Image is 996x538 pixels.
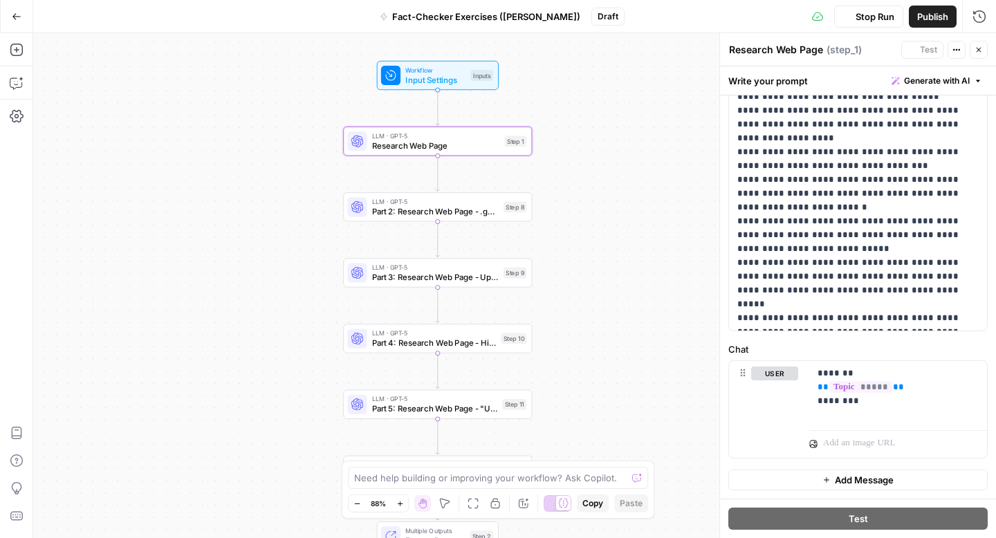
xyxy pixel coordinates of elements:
div: LLM · GPT-5Part 4: Research Web Page - High / Medium / LowStep 10 [343,324,532,353]
g: Edge from step_9 to step_10 [436,288,439,323]
button: Test [728,508,988,530]
button: Fact-Checker Exercises ([PERSON_NAME]) [371,6,589,28]
textarea: Research Web Page [729,43,823,57]
span: Research Web Page [372,140,500,152]
span: Stop Run [856,10,894,24]
button: Paste [614,494,648,512]
span: Generate with AI [904,75,970,87]
div: WorkflowInput SettingsInputs [343,61,532,90]
span: Test [849,512,868,526]
span: Workflow [405,65,465,75]
span: ( step_1 ) [827,43,862,57]
g: Edge from step_10 to step_11 [436,353,439,389]
div: Inputs [470,70,493,81]
div: LLM · GPT-5Research Web PageStep 1 [343,127,532,156]
g: Edge from step_11 to step_12 [436,419,439,454]
g: Edge from start to step_1 [436,90,439,125]
button: user [751,367,798,380]
span: 88% [371,498,386,509]
button: Publish [909,6,957,28]
div: LLM · GPT-5Part 5: Research Web Page - ContradictionStep 12 [343,456,532,485]
span: Part 3: Research Web Page - Updated Date + Two Sources Supporting [372,271,499,284]
div: LLM · GPT-5Part 3: Research Web Page - Updated Date + Two Sources SupportingStep 9 [343,258,532,287]
span: Part 5: Research Web Page - "Unverifiable" [372,402,498,415]
button: Test [901,41,943,59]
span: LLM · GPT-5 [372,263,499,272]
button: Copy [577,494,609,512]
g: Edge from step_1 to step_8 [436,156,439,191]
span: Multiple Outputs [405,526,465,535]
span: Publish [917,10,948,24]
span: LLM · GPT-5 [372,131,500,140]
button: Add Message [728,470,988,490]
span: Paste [620,497,643,510]
span: Copy [582,497,603,510]
div: Step 1 [505,136,527,147]
span: Add Message [835,473,894,487]
g: Edge from step_8 to step_9 [436,221,439,257]
span: Part 2: Research Web Page - .gov / .edu Only [372,205,499,218]
div: Step 8 [504,201,526,212]
span: Part 4: Research Web Page - High / Medium / Low [372,337,497,349]
div: Step 9 [504,268,526,279]
span: LLM · GPT-5 [372,328,497,338]
span: LLM · GPT-5 [372,394,498,404]
span: LLM · GPT-5 [372,196,499,206]
span: Test [920,44,937,56]
span: Fact-Checker Exercises ([PERSON_NAME]) [392,10,580,24]
div: Step 11 [502,399,526,410]
span: LLM · GPT-5 [372,460,497,470]
span: Draft [598,10,618,23]
div: user [729,361,798,458]
span: Input Settings [405,73,465,86]
div: Write your prompt [720,66,996,95]
button: Stop Run [834,6,903,28]
button: Generate with AI [886,72,988,90]
g: Edge from step_12 to step_2 [436,485,439,520]
div: LLM · GPT-5Part 5: Research Web Page - "Unverifiable"Step 11 [343,390,532,419]
div: LLM · GPT-5Part 2: Research Web Page - .gov / .edu OnlyStep 8 [343,192,532,221]
label: Chat [728,342,988,356]
div: Step 10 [501,333,526,344]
